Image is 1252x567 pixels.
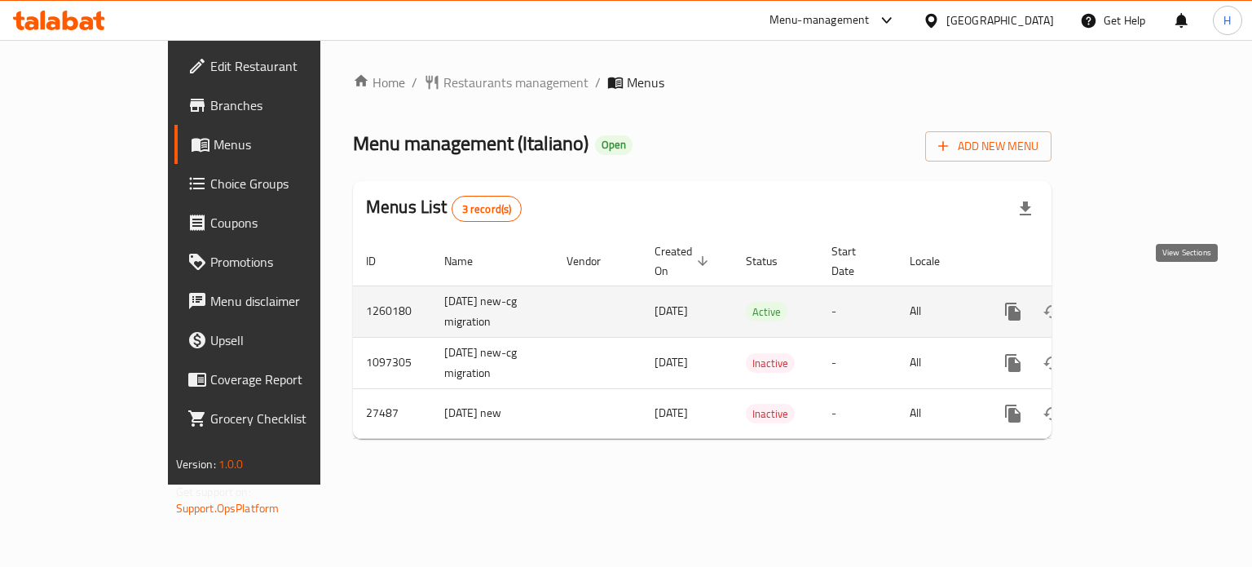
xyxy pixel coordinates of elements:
[431,337,553,388] td: [DATE] new-cg migration
[746,354,795,373] span: Inactive
[746,353,795,373] div: Inactive
[174,360,377,399] a: Coverage Report
[424,73,589,92] a: Restaurants management
[412,73,417,92] li: /
[210,409,364,428] span: Grocery Checklist
[431,388,553,438] td: [DATE] new
[353,337,431,388] td: 1097305
[353,125,589,162] span: Menu management ( Italiano )
[1223,11,1231,29] span: H
[366,195,522,222] h2: Menus List
[897,286,981,337] td: All
[210,174,364,193] span: Choice Groups
[176,481,251,503] span: Get support on:
[176,498,280,519] a: Support.OpsPlatform
[214,135,364,154] span: Menus
[174,203,377,242] a: Coupons
[366,251,397,271] span: ID
[210,330,364,350] span: Upsell
[595,138,633,152] span: Open
[595,73,601,92] li: /
[174,321,377,360] a: Upsell
[353,388,431,438] td: 27487
[818,337,897,388] td: -
[910,251,961,271] span: Locale
[746,251,799,271] span: Status
[627,73,664,92] span: Menus
[1033,394,1072,433] button: Change Status
[174,47,377,86] a: Edit Restaurant
[831,241,877,281] span: Start Date
[444,251,494,271] span: Name
[897,337,981,388] td: All
[174,164,377,203] a: Choice Groups
[818,286,897,337] td: -
[746,303,787,321] span: Active
[946,11,1054,29] div: [GEOGRAPHIC_DATA]
[818,388,897,438] td: -
[655,300,688,321] span: [DATE]
[746,405,795,423] span: Inactive
[174,242,377,281] a: Promotions
[655,241,713,281] span: Created On
[210,95,364,115] span: Branches
[746,302,787,321] div: Active
[353,237,1163,439] table: enhanced table
[1033,343,1072,383] button: Change Status
[938,136,1038,157] span: Add New Menu
[210,252,364,272] span: Promotions
[176,454,216,475] span: Version:
[566,251,622,271] span: Vendor
[210,213,364,233] span: Coupons
[353,286,431,337] td: 1260180
[925,131,1051,162] button: Add New Menu
[769,11,870,30] div: Menu-management
[994,394,1033,433] button: more
[174,399,377,438] a: Grocery Checklist
[655,402,688,423] span: [DATE]
[994,343,1033,383] button: more
[981,237,1163,286] th: Actions
[174,86,377,125] a: Branches
[452,202,522,217] span: 3 record(s)
[210,291,364,311] span: Menu disclaimer
[210,56,364,76] span: Edit Restaurant
[218,454,244,475] span: 1.0.0
[1006,189,1045,228] div: Export file
[174,125,377,164] a: Menus
[655,352,688,373] span: [DATE]
[452,196,522,222] div: Total records count
[443,73,589,92] span: Restaurants management
[210,370,364,389] span: Coverage Report
[431,286,553,337] td: [DATE] new-cg migration
[994,292,1033,331] button: more
[353,73,1051,92] nav: breadcrumb
[595,135,633,155] div: Open
[174,281,377,321] a: Menu disclaimer
[897,388,981,438] td: All
[353,73,405,92] a: Home
[1033,292,1072,331] button: Change Status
